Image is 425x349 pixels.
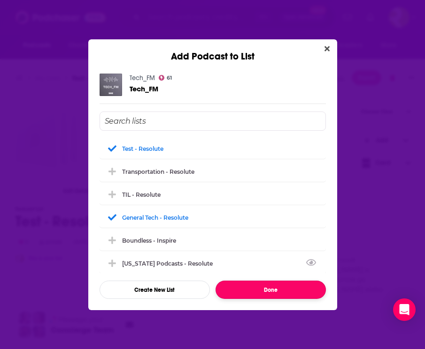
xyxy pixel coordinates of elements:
div: Add Podcast To List [100,111,326,299]
div: Test - Resolute [100,138,326,159]
div: [US_STATE] Podcasts - Resolute [122,260,218,267]
div: Oklahoma Podcasts - Resolute [100,253,326,274]
div: Open Intercom Messenger [393,298,416,321]
div: Boundless - Inspire [100,230,326,251]
a: Tech_FM [130,74,155,82]
div: General Tech - Resolute [100,207,326,228]
a: Tech_FM [130,85,158,93]
button: Done [216,281,326,299]
div: General Tech - Resolute [122,214,188,221]
div: Transportation - Resolute [100,161,326,182]
div: Add Podcast to List [88,39,337,62]
div: Boundless - Inspire [122,237,176,244]
img: Tech_FM [100,74,122,96]
button: View Link [213,265,218,266]
button: Create New List [100,281,210,299]
div: TIL - Resolute [100,184,326,205]
span: Tech_FM [130,84,158,93]
input: Search lists [100,111,326,131]
div: TIL - Resolute [122,191,161,198]
a: 61 [159,75,172,81]
div: Transportation - Resolute [122,168,194,175]
span: 61 [167,76,172,80]
div: Test - Resolute [122,145,163,152]
button: Close [321,43,333,55]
